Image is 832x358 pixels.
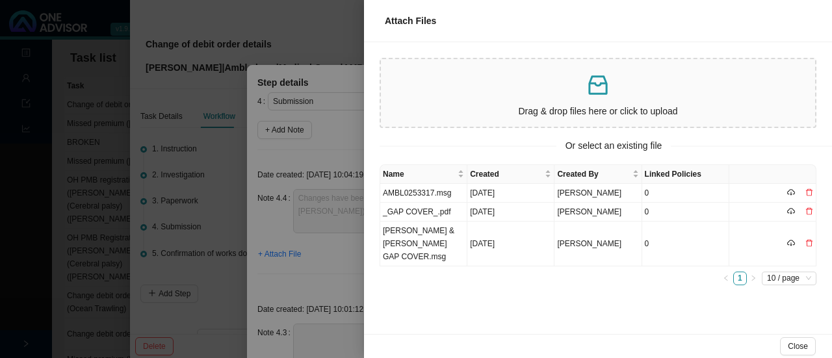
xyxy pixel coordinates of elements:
span: Name [383,168,455,181]
td: 0 [642,222,729,266]
div: Page Size [762,272,816,285]
td: AMBL0253317.msg [380,184,467,203]
span: cloud-download [787,239,795,247]
span: delete [805,239,813,247]
button: Close [780,337,816,355]
span: cloud-download [787,188,795,196]
span: inboxDrag & drop files here or click to upload [381,59,815,127]
span: [PERSON_NAME] [557,239,621,248]
span: left [723,275,729,281]
span: 10 / page [767,272,811,285]
span: [PERSON_NAME] [557,207,621,216]
li: Next Page [747,272,760,285]
td: [DATE] [467,184,554,203]
button: right [747,272,760,285]
p: Drag & drop files here or click to upload [386,104,810,119]
td: 0 [642,203,729,222]
button: left [720,272,733,285]
span: Created By [557,168,629,181]
span: Attach Files [385,16,436,26]
th: Created [467,165,554,184]
td: [DATE] [467,203,554,222]
th: Linked Policies [642,165,729,184]
span: inbox [585,72,611,98]
span: cloud-download [787,207,795,215]
span: delete [805,207,813,215]
span: Close [788,340,808,353]
span: delete [805,188,813,196]
td: 0 [642,184,729,203]
li: Previous Page [720,272,733,285]
span: Created [470,168,542,181]
td: [PERSON_NAME] & [PERSON_NAME] GAP COVER.msg [380,222,467,266]
li: 1 [733,272,747,285]
span: [PERSON_NAME] [557,188,621,198]
td: _GAP COVER_.pdf [380,203,467,222]
a: 1 [734,272,746,285]
span: right [750,275,757,281]
span: Or select an existing file [556,138,671,153]
td: [DATE] [467,222,554,266]
th: Created By [554,165,642,184]
th: Name [380,165,467,184]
